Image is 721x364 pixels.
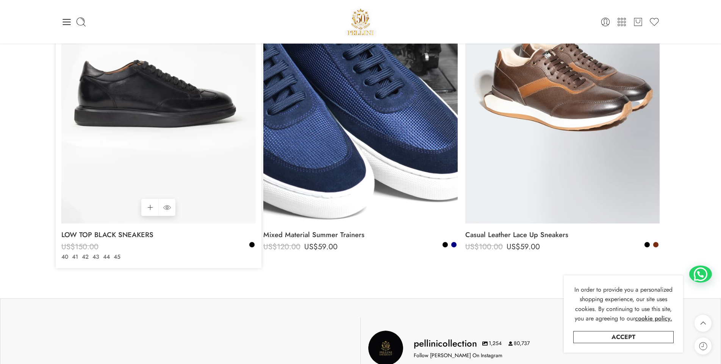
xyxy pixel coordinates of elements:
[263,241,277,252] span: US$
[465,227,660,242] a: Casual Leather Lace Up Sneakers
[508,340,530,347] span: 80,737
[573,331,674,343] a: Accept
[263,241,300,252] bdi: 120.00
[507,241,540,252] bdi: 59.00
[80,253,91,261] a: 42
[344,6,377,38] a: Pellini -
[465,241,479,252] span: US$
[507,241,520,252] span: US$
[158,199,175,216] a: QUICK SHOP
[414,352,502,359] p: Follow [PERSON_NAME] On Instagram
[649,17,660,27] a: Wishlist
[101,253,112,261] a: 44
[61,250,99,261] bdi: 105.00
[465,241,503,252] bdi: 100.00
[442,241,449,248] a: Black
[574,285,673,323] span: In order to provide you a personalized shopping experience, our site uses cookies. By continuing ...
[249,241,255,248] a: Black
[482,340,502,347] span: 1,254
[635,314,672,323] a: cookie policy.
[112,253,122,261] a: 45
[450,241,457,248] a: Navy
[59,253,70,261] a: 40
[600,17,611,27] a: Login / Register
[304,241,318,252] span: US$
[304,241,338,252] bdi: 59.00
[61,241,99,252] bdi: 150.00
[61,250,75,261] span: US$
[414,337,477,350] h3: pellinicollection
[652,241,659,248] a: Brown
[344,6,377,38] img: Pellini
[61,227,256,242] a: LOW TOP BLACK SNEAKERS
[141,199,158,216] a: Select options for “LOW TOP BLACK SNEAKERS”
[263,227,458,242] a: Mixed Material Summer Trainers
[70,253,80,261] a: 41
[91,253,101,261] a: 43
[633,17,643,27] a: Cart
[644,241,651,248] a: Black
[61,241,75,252] span: US$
